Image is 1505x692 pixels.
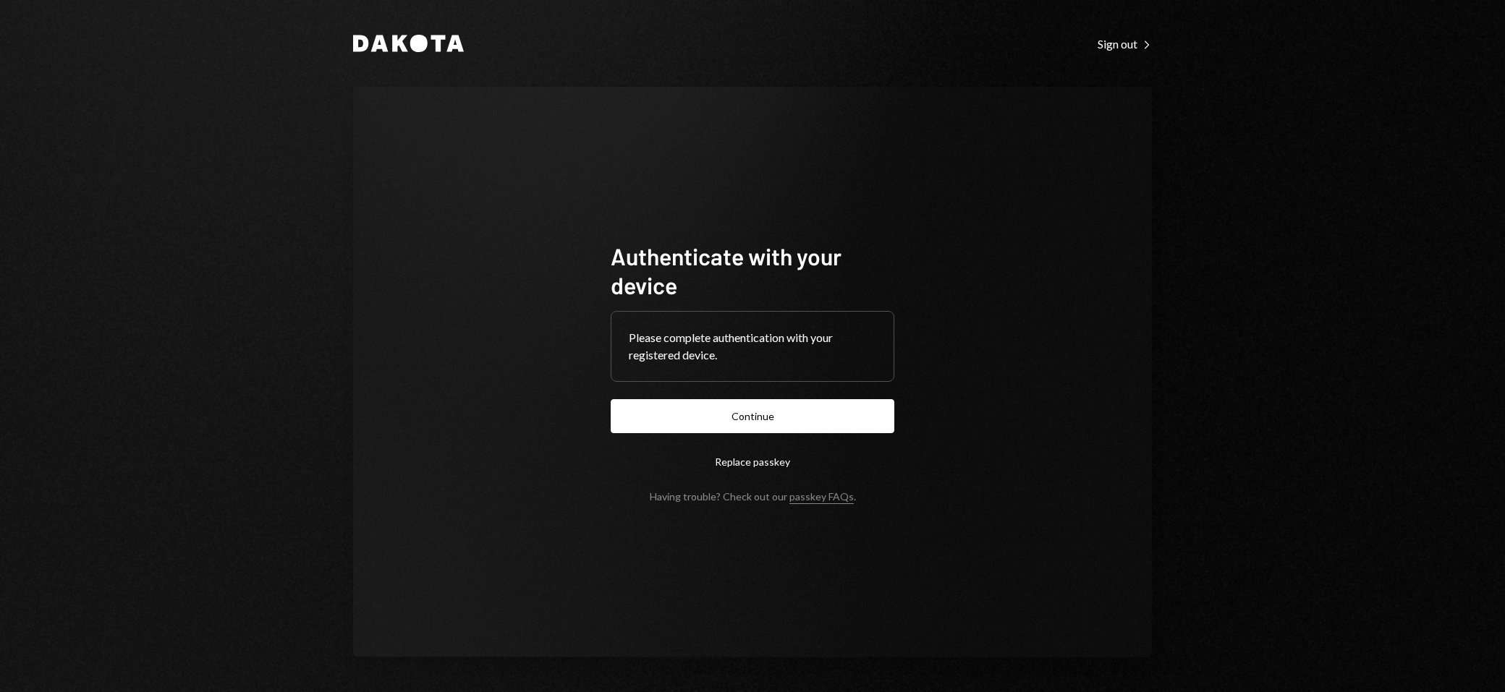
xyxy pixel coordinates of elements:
[1098,35,1152,51] a: Sign out
[1098,37,1152,51] div: Sign out
[789,490,854,504] a: passkey FAQs
[611,242,894,299] h1: Authenticate with your device
[611,445,894,479] button: Replace passkey
[650,490,856,503] div: Having trouble? Check out our .
[611,399,894,433] button: Continue
[629,329,876,364] div: Please complete authentication with your registered device.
